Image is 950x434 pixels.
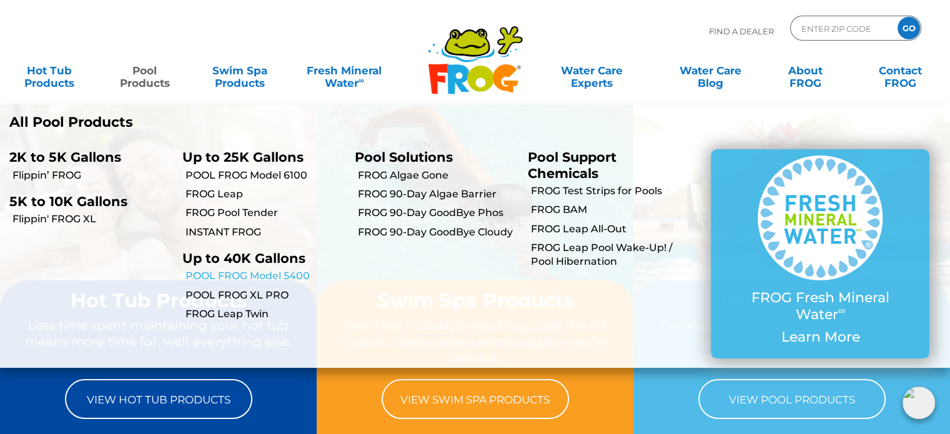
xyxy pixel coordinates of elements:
[709,16,774,47] p: Find A Dealer
[9,114,465,131] a: All Pool Products
[528,149,682,180] p: Pool Support Chemicals
[358,206,518,220] a: FROG 90-Day GoodBye Phos
[355,149,453,165] a: Pool Solutions
[358,225,518,239] a: FROG 90-Day GoodBye Cloudy
[903,387,935,419] img: openIcon
[838,304,845,317] sup: ∞
[698,379,886,419] a: View Pool Products
[864,58,938,83] a: ContactFROG
[186,187,346,201] a: FROG Leap
[12,169,173,182] a: Flippin’ FROG
[898,17,920,39] input: GO
[531,184,691,198] a: FROG Test Strips for Pools
[182,250,337,266] p: Up to 40K Gallons
[186,169,346,182] a: POOL FROG Model 6100
[358,169,518,182] a: FROG Algae Gone
[186,225,346,239] a: INSTANT FROG
[736,155,904,352] a: FROG Fresh Mineral Water∞ Learn More
[107,58,181,83] a: PoolProducts
[382,379,569,419] a: View Swim Spa Products
[358,76,364,85] sup: ∞
[532,58,652,83] a: Water CareExperts
[12,212,173,226] a: Flippin' FROG XL
[531,222,691,236] a: FROG Leap All-Out
[9,194,164,209] p: 5K to 10K Gallons
[12,58,86,83] a: Hot TubProducts
[186,206,346,220] a: FROG Pool Tender
[673,58,747,83] a: Water CareBlog
[531,203,691,217] a: FROG BAM
[531,241,691,269] a: FROG Leap Pool Wake-Up! / Pool Hibernation
[800,19,884,37] input: Zip Code Form
[203,58,277,83] a: Swim SpaProducts
[182,149,337,165] p: Up to 25K Gallons
[768,58,842,83] a: AboutFROG
[186,269,346,283] a: POOL FROG Model 5400
[186,289,346,302] a: POOL FROG XL PRO
[9,149,164,165] p: 2K to 5K Gallons
[186,307,346,321] a: FROG Leap Twin
[65,379,252,419] a: View Hot Tub Products
[298,58,390,83] a: Fresh MineralWater∞
[736,290,904,323] p: FROG Fresh Mineral Water
[736,329,904,345] p: Learn More
[358,187,518,201] a: FROG 90-Day Algae Barrier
